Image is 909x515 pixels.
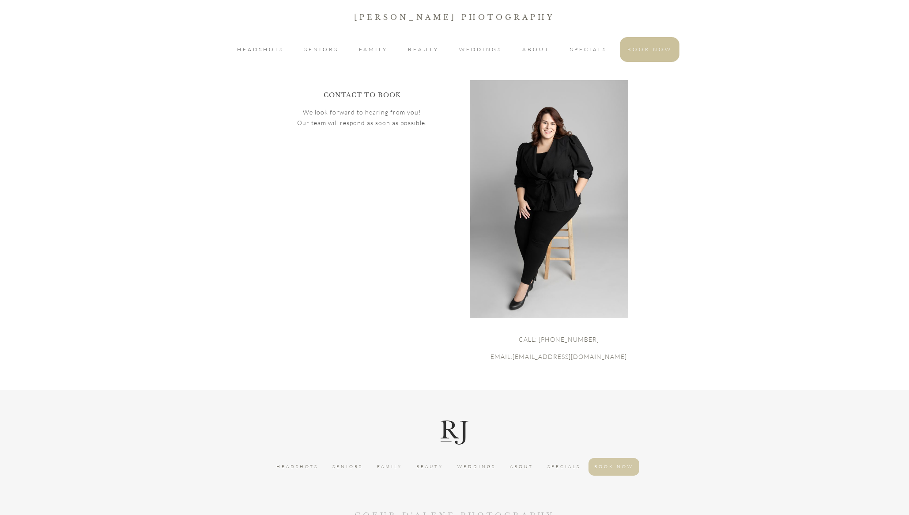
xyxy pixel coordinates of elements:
p: CONTACT TO BOOK [324,90,401,107]
a: BEAUTY [416,462,443,471]
a: FAMILY [359,44,388,55]
a: SENIORS [332,462,363,471]
p: We look forward to hearing from you! [297,107,427,118]
a: FAMILY [377,462,402,471]
span: CALL: [PHONE_NUMBER] [519,336,599,343]
a: ABOUT [522,44,550,55]
a: ABOUT [510,462,533,471]
a: WEDDINGS [459,44,502,55]
a: HEADSHOTS [237,44,284,55]
span: [EMAIL_ADDRESS][DOMAIN_NAME] [513,353,627,360]
p: [PERSON_NAME] Photography [0,11,909,23]
a: WEDDINGS [457,462,496,471]
img: RJP67434 [470,80,628,318]
a: HEADSHOTS [276,462,318,471]
a: BEAUTY [408,44,439,55]
a: SPECIALS [547,462,581,471]
a: SENIORS [304,44,339,55]
a: BOOK NOW [627,44,672,55]
span: EMAIL: [490,353,513,360]
p: Our team will respond as soon as possible. [297,118,427,129]
a: SPECIALS [570,44,607,55]
a: BOOK NOW [594,462,634,471]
